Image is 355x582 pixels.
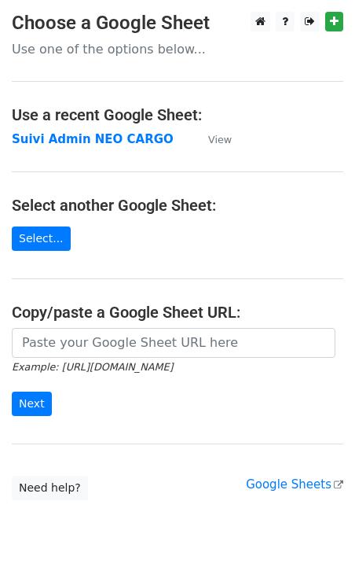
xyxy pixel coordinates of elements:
[12,303,343,322] h4: Copy/paste a Google Sheet URL:
[12,392,52,416] input: Next
[12,328,335,358] input: Paste your Google Sheet URL here
[12,41,343,57] p: Use one of the options below...
[192,132,232,146] a: View
[12,361,173,373] small: Example: [URL][DOMAIN_NAME]
[12,12,343,35] h3: Choose a Google Sheet
[208,134,232,145] small: View
[12,132,174,146] a: Suivi Admin NEO CARGO
[12,105,343,124] h4: Use a recent Google Sheet:
[246,477,343,492] a: Google Sheets
[12,476,88,500] a: Need help?
[12,196,343,215] h4: Select another Google Sheet:
[12,227,71,251] a: Select...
